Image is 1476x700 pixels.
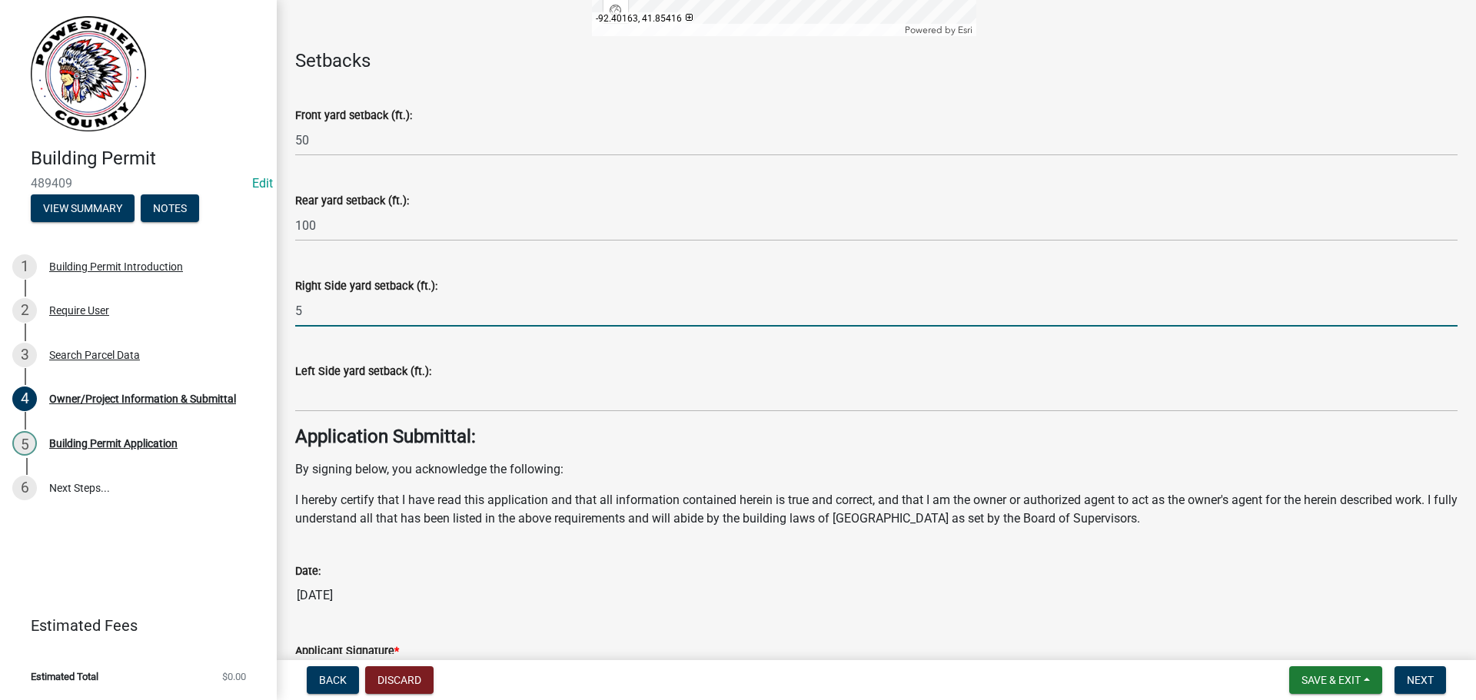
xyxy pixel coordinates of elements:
h4: Building Permit [31,148,264,170]
div: 5 [12,431,37,456]
wm-modal-confirm: Edit Application Number [252,176,273,191]
label: Applicant Signature [295,646,399,657]
img: Poweshiek County, IA [31,16,146,131]
span: $0.00 [222,672,246,682]
a: Esri [958,25,972,35]
button: Back [307,666,359,694]
p: By signing below, you acknowledge the following: [295,460,1458,479]
p: I hereby certify that I have read this application and that all information contained herein is t... [295,491,1458,528]
div: Powered by [901,24,976,36]
span: Back [319,674,347,686]
span: Save & Exit [1301,674,1361,686]
div: 1 [12,254,37,279]
label: Rear yard setback (ft.): [295,196,409,207]
div: Building Permit Application [49,438,178,449]
label: Right Side yard setback (ft.): [295,281,437,292]
label: Front yard setback (ft.): [295,111,412,121]
div: Owner/Project Information & Submittal [49,393,236,404]
span: Next [1407,674,1434,686]
div: 6 [12,476,37,500]
span: 489409 [31,176,246,191]
div: Search Parcel Data [49,350,140,360]
a: Edit [252,176,273,191]
div: Require User [49,305,109,316]
button: Discard [365,666,434,694]
button: View Summary [31,194,135,222]
div: Building Permit Introduction [49,261,183,272]
button: Save & Exit [1289,666,1382,694]
h4: Setbacks [295,50,1458,72]
label: Left Side yard setback (ft.): [295,367,431,377]
button: Notes [141,194,199,222]
span: Estimated Total [31,672,98,682]
label: Date: [295,566,321,577]
div: 2 [12,298,37,323]
wm-modal-confirm: Notes [141,203,199,215]
div: 4 [12,386,37,411]
wm-modal-confirm: Summary [31,203,135,215]
a: Estimated Fees [12,610,252,641]
button: Next [1395,666,1446,694]
div: 3 [12,343,37,367]
strong: Application Submittal: [295,426,476,447]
